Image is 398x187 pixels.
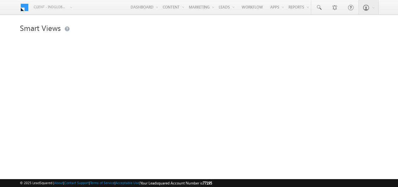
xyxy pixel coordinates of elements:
[20,180,212,186] span: © 2025 LeadSquared | | | | |
[20,23,61,33] span: Smart Views
[64,181,89,185] a: Contact Support
[115,181,139,185] a: Acceptable Use
[203,181,212,185] span: 77195
[34,4,67,10] span: Client - indglobal2 (77195)
[140,181,212,185] span: Your Leadsquared Account Number is
[90,181,115,185] a: Terms of Service
[54,181,63,185] a: About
